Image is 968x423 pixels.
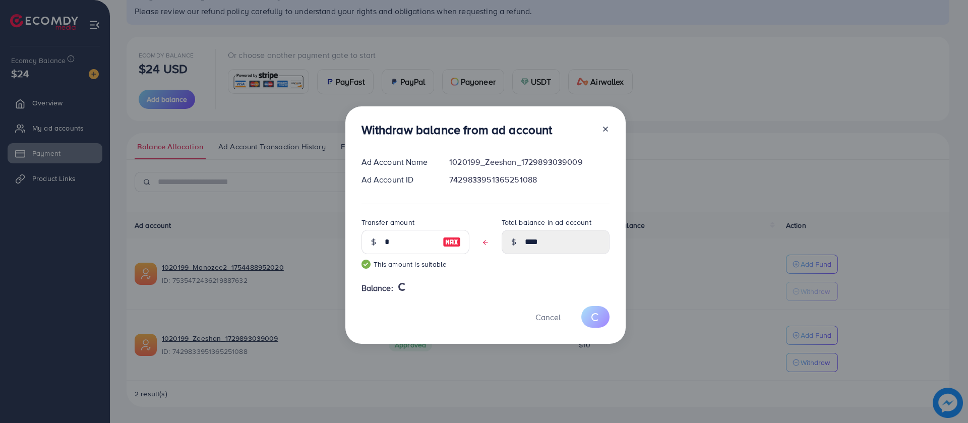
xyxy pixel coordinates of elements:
label: Transfer amount [361,217,414,227]
h3: Withdraw balance from ad account [361,123,553,137]
div: 1020199_Zeeshan_1729893039009 [441,156,617,168]
small: This amount is suitable [361,259,469,269]
img: image [443,236,461,248]
div: Ad Account Name [353,156,442,168]
label: Total balance in ad account [502,217,591,227]
span: Cancel [535,312,561,323]
button: Cancel [523,306,573,328]
img: guide [361,260,371,269]
div: Ad Account ID [353,174,442,186]
div: 7429833951365251088 [441,174,617,186]
span: Balance: [361,282,393,294]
